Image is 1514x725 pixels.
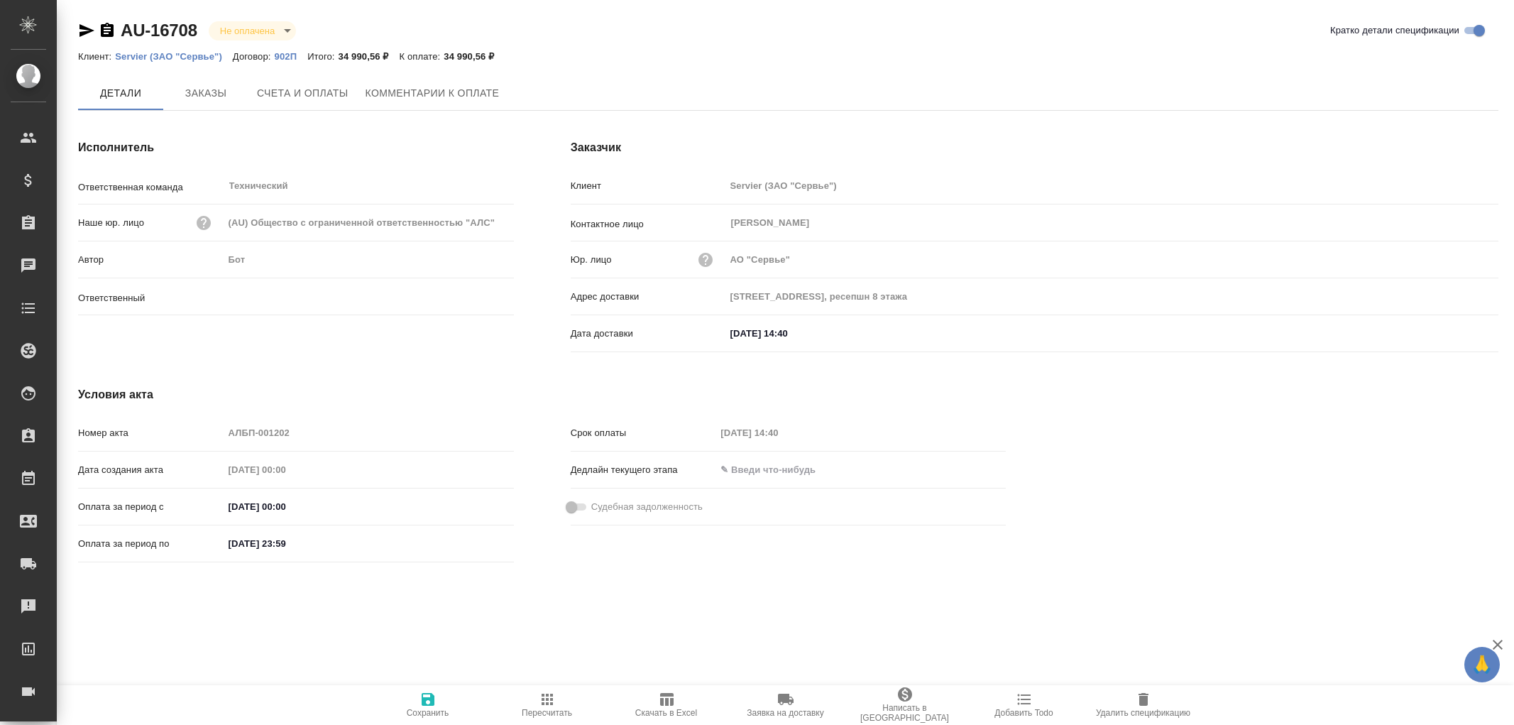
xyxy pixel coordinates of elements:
p: Номер акта [78,426,224,440]
span: Комментарии к оплате [366,85,500,102]
p: 902П [275,51,308,62]
input: Пустое поле [725,286,1498,307]
button: 🙏 [1464,647,1500,682]
p: Срок оплаты [571,426,716,440]
p: Дата доставки [571,327,725,341]
button: Скопировать ссылку для ЯМессенджера [78,22,95,39]
input: Пустое поле [224,249,514,270]
input: Пустое поле [224,459,348,480]
p: Оплата за период с [78,500,224,514]
h4: Условия акта [78,386,1006,403]
h4: Исполнитель [78,139,514,156]
span: Детали [87,85,155,102]
button: Open [506,295,509,298]
input: ✎ Введи что-нибудь [715,459,840,480]
span: Счета и оплаты [257,85,349,102]
p: Ответственная команда [78,180,224,195]
span: 🙏 [1470,650,1494,680]
p: Оплата за период по [78,537,224,551]
p: Клиент: [78,51,115,62]
input: ✎ Введи что-нибудь [224,496,348,517]
p: Контактное лицо [571,217,725,231]
a: AU-16708 [121,21,197,40]
span: Заказы [172,85,240,102]
p: 34 990,56 ₽ [339,51,400,62]
h4: Заказчик [571,139,1498,156]
p: Адрес доставки [571,290,725,304]
p: 34 990,56 ₽ [444,51,505,62]
p: Дедлайн текущего этапа [571,463,716,477]
p: Договор: [233,51,275,62]
span: Кратко детали спецификации [1330,23,1459,38]
input: Пустое поле [224,423,514,443]
div: Не оплачена [209,21,296,40]
input: Пустое поле [725,249,1498,270]
p: Ответственный [78,291,224,305]
input: Пустое поле [725,175,1498,196]
input: Пустое поле [715,423,840,443]
p: Юр. лицо [571,253,612,267]
p: К оплате: [400,51,444,62]
p: Клиент [571,179,725,193]
input: ✎ Введи что-нибудь [224,533,348,554]
span: Судебная задолженность [591,500,703,514]
p: Дата создания акта [78,463,224,477]
p: Наше юр. лицо [78,216,144,230]
button: Скопировать ссылку [99,22,116,39]
a: 902П [275,50,308,62]
button: Не оплачена [216,25,279,37]
input: ✎ Введи что-нибудь [725,323,850,344]
p: Автор [78,253,224,267]
input: Пустое поле [224,212,514,233]
p: Servier (ЗАО "Сервье") [115,51,233,62]
a: Servier (ЗАО "Сервье") [115,50,233,62]
p: Итого: [307,51,338,62]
